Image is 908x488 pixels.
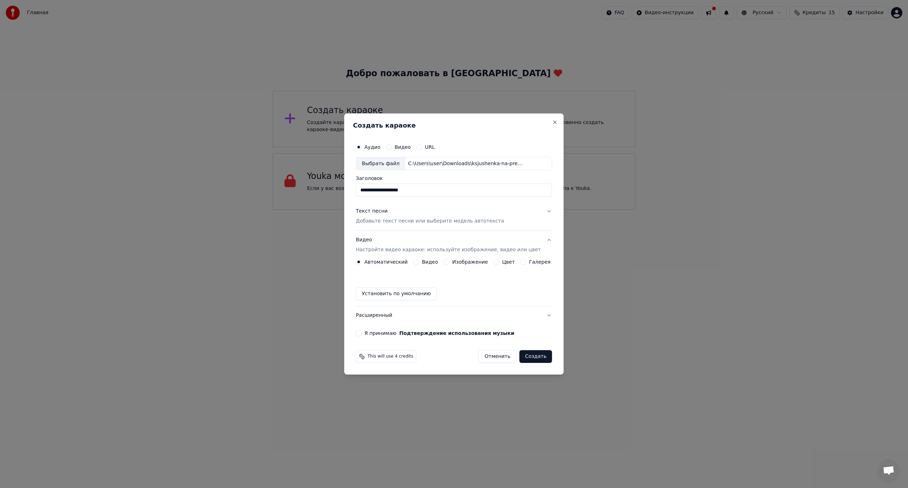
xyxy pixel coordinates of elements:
[356,208,388,215] div: Текст песни
[356,218,504,225] p: Добавьте текст песни или выберите модель автотекста
[478,350,516,363] button: Отменить
[356,306,552,325] button: Расширенный
[356,231,552,259] button: ВидеоНастройте видео караоке: используйте изображение, видео или цвет
[422,259,438,264] label: Видео
[367,354,413,359] span: This will use 4 credits
[502,259,515,264] label: Цвет
[399,331,514,336] button: Я принимаю
[356,287,437,300] button: Установить по умолчанию
[394,145,411,150] label: Видео
[452,259,488,264] label: Изображение
[519,350,552,363] button: Создать
[364,331,514,336] label: Я принимаю
[364,145,380,150] label: Аудио
[356,237,541,254] div: Видео
[356,157,405,170] div: Выбрать файл
[405,160,526,167] div: C:\Users\user\Downloads\ksjushenka-na-predele.mp3
[356,202,552,231] button: Текст песниДобавьте текст песни или выберите модель автотекста
[529,259,551,264] label: Галерея
[356,176,552,181] label: Заголовок
[364,259,408,264] label: Автоматический
[356,246,541,253] p: Настройте видео караоке: используйте изображение, видео или цвет
[356,259,552,306] div: ВидеоНастройте видео караоке: используйте изображение, видео или цвет
[353,122,555,129] h2: Создать караоке
[425,145,435,150] label: URL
